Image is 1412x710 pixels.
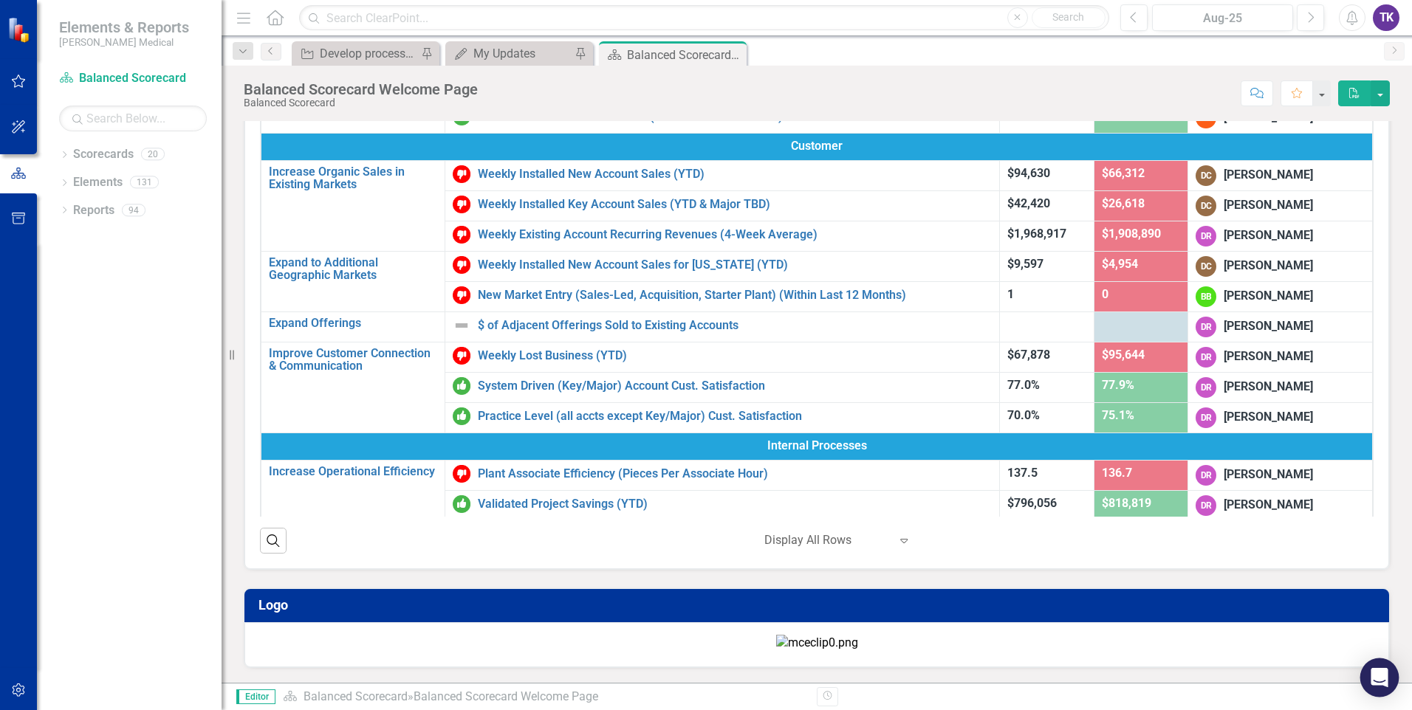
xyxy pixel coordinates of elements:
[445,342,1000,372] td: Double-Click to Edit Right Click for Context Menu
[1102,378,1134,392] span: 77.9%
[1196,347,1216,368] div: DR
[1196,495,1216,516] div: DR
[320,44,417,63] div: Develop process/capability to leverage projects across locations
[269,256,437,282] a: Expand to Additional Geographic Markets
[261,342,445,432] td: Double-Click to Edit Right Click for Context Menu
[73,174,123,191] a: Elements
[1188,342,1373,372] td: Double-Click to Edit
[445,251,1000,281] td: Double-Click to Edit Right Click for Context Menu
[269,438,1365,455] span: Internal Processes
[478,319,992,332] a: $ of Adjacent Offerings Sold to Existing Accounts
[1052,11,1084,23] span: Search
[1007,348,1050,362] span: $67,878
[269,465,437,478] a: Increase Operational Efficiency
[1102,466,1132,480] span: 136.7
[1102,348,1145,362] span: $95,644
[1188,221,1373,251] td: Double-Click to Edit
[445,190,1000,221] td: Double-Click to Edit Right Click for Context Menu
[1373,4,1399,31] div: TK
[1188,190,1373,221] td: Double-Click to Edit
[776,635,858,652] img: mceclip0.png
[269,108,437,121] a: Improve Debt Capacity
[1007,166,1050,180] span: $94,630
[1188,251,1373,281] td: Double-Click to Edit
[59,18,189,36] span: Elements & Reports
[1360,658,1399,697] div: Open Intercom Messenger
[1157,10,1288,27] div: Aug-25
[445,372,1000,402] td: Double-Click to Edit Right Click for Context Menu
[1007,257,1043,271] span: $9,597
[236,689,275,704] span: Editor
[269,138,1365,155] span: Customer
[1188,311,1373,342] td: Double-Click to Edit
[304,689,408,703] a: Balanced Scorecard
[478,258,992,272] a: Weekly Installed New Account Sales for [US_STATE] (YTD)
[1224,409,1313,426] div: [PERSON_NAME]
[453,347,470,365] img: Below Target
[59,36,189,48] small: [PERSON_NAME] Medical
[478,349,992,362] a: Weekly Lost Business (YTD)
[1196,226,1216,247] div: DR
[1102,408,1134,422] span: 75.1%
[1188,460,1373,490] td: Double-Click to Edit
[478,228,992,241] a: Weekly Existing Account Recurring Revenues (4-Week Average)
[1188,160,1373,190] td: Double-Click to Edit
[261,251,445,311] td: Double-Click to Edit Right Click for Context Menu
[1224,318,1313,335] div: [PERSON_NAME]
[414,689,598,703] div: Balanced Scorecard Welcome Page
[453,165,470,183] img: Below Target
[1007,496,1057,510] span: $796,056
[7,17,33,43] img: ClearPoint Strategy
[1196,407,1216,428] div: DR
[1196,165,1216,186] div: DC
[1196,465,1216,486] div: DR
[445,402,1000,432] td: Double-Click to Edit Right Click for Context Menu
[130,176,159,189] div: 131
[453,495,470,513] img: On or Above Target
[1196,256,1216,277] div: DC
[453,377,470,395] img: On or Above Target
[1224,167,1313,184] div: [PERSON_NAME]
[1224,227,1313,244] div: [PERSON_NAME]
[478,289,992,302] a: New Market Entry (Sales-Led, Acquisition, Starter Plant) (Within Last 12 Months)
[1032,7,1106,28] button: Search
[1102,108,1119,123] span: 3.2
[445,311,1000,342] td: Double-Click to Edit Right Click for Context Menu
[1224,348,1313,365] div: [PERSON_NAME]
[1196,286,1216,307] div: BB
[1188,402,1373,432] td: Double-Click to Edit
[1007,408,1040,422] span: 70.0%
[1007,108,1024,123] span: 4.5
[473,44,571,63] div: My Updates
[478,379,992,393] a: System Driven (Key/Major) Account Cust. Satisfaction
[59,70,207,87] a: Balanced Scorecard
[453,465,470,483] img: Below Target
[258,598,1380,613] h3: Logo
[261,432,1373,460] td: Double-Click to Edit
[478,410,992,423] a: Practice Level (all accts except Key/Major) Cust. Satisfaction
[453,317,470,334] img: Not Defined
[453,256,470,274] img: Below Target
[59,106,207,131] input: Search Below...
[1102,496,1151,510] span: $818,819
[261,133,1373,160] td: Double-Click to Edit
[244,81,478,97] div: Balanced Scorecard Welcome Page
[1007,466,1038,480] span: 137.5
[445,221,1000,251] td: Double-Click to Edit Right Click for Context Menu
[1224,258,1313,275] div: [PERSON_NAME]
[453,286,470,304] img: Below Target
[449,44,571,63] a: My Updates
[1196,196,1216,216] div: DC
[299,5,1109,31] input: Search ClearPoint...
[73,146,134,163] a: Scorecards
[269,347,437,373] a: Improve Customer Connection & Communication
[261,460,445,551] td: Double-Click to Edit Right Click for Context Menu
[1102,227,1161,241] span: $1,908,890
[1188,281,1373,311] td: Double-Click to Edit
[1102,196,1145,210] span: $26,618
[1196,317,1216,337] div: DR
[478,110,992,123] a: Total Funds Available to Borrow (Funded Debt to EBITDA)
[1007,196,1050,210] span: $42,420
[1007,287,1014,301] span: 1
[141,148,165,161] div: 20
